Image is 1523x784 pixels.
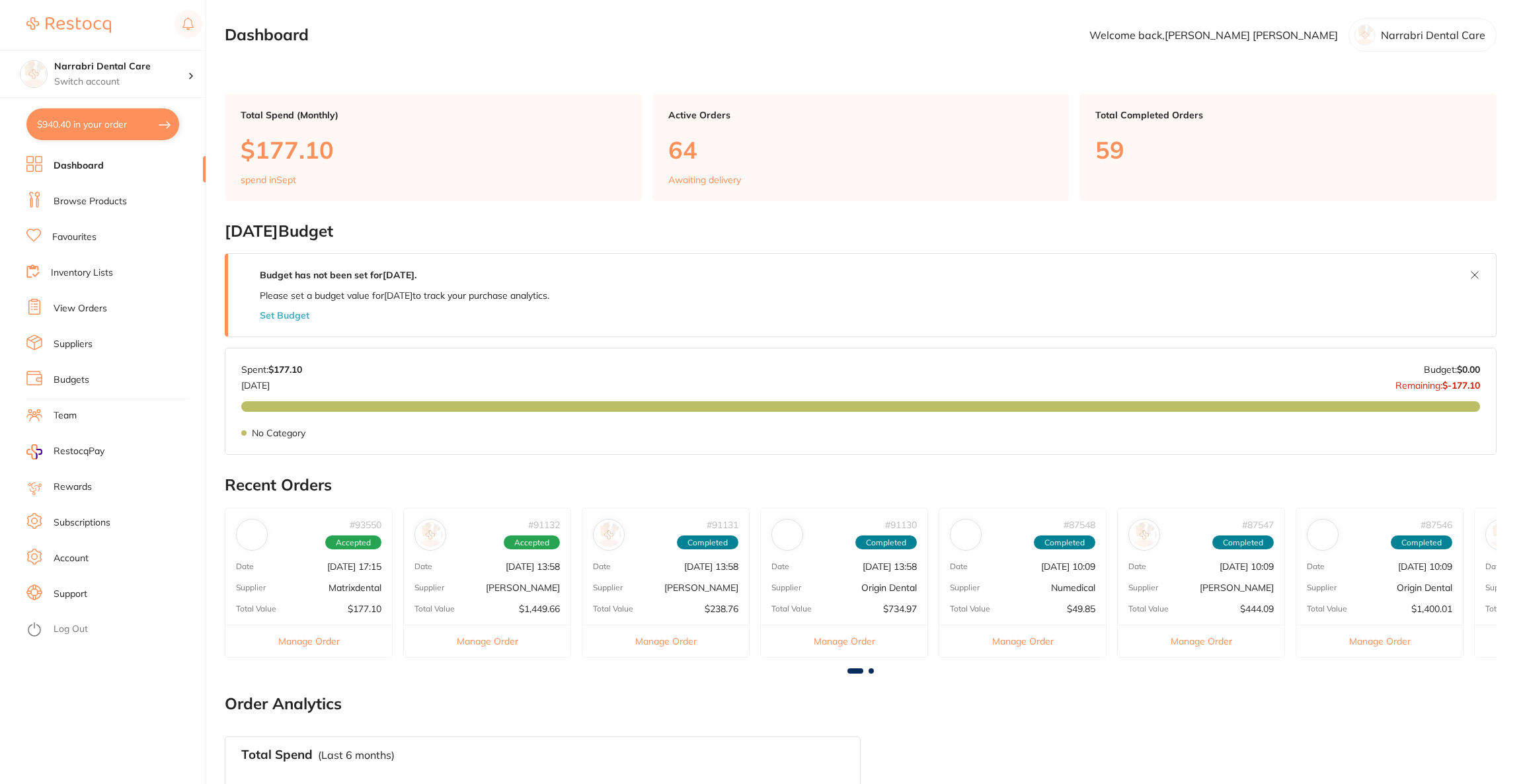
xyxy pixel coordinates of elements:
[1095,136,1481,163] p: 59
[519,604,560,614] p: $1,449.66
[668,110,1054,120] p: Active Orders
[241,175,296,185] p: spend in Sept
[506,561,560,572] p: [DATE] 13:58
[939,625,1106,657] button: Manage Order
[1041,561,1095,572] p: [DATE] 10:09
[1411,604,1452,614] p: $1,400.01
[241,364,302,375] p: Spent:
[1397,582,1452,593] p: Origin Dental
[1421,520,1452,530] p: # 87546
[1424,364,1480,375] p: Budget:
[950,562,968,571] p: Date
[486,582,560,593] p: [PERSON_NAME]
[593,583,623,592] p: Supplier
[1296,625,1463,657] button: Manage Order
[241,136,626,163] p: $177.10
[225,695,1497,713] h2: Order Analytics
[664,582,738,593] p: [PERSON_NAME]
[1128,583,1158,592] p: Supplier
[225,476,1497,494] h2: Recent Orders
[1489,522,1514,547] img: Henry Schein Halas
[582,625,749,657] button: Manage Order
[1079,94,1497,201] a: Total Completed Orders59
[54,338,93,351] a: Suppliers
[771,562,789,571] p: Date
[1398,561,1452,572] p: [DATE] 10:09
[861,582,917,593] p: Origin Dental
[54,60,188,73] h4: Narrabri Dental Care
[260,310,309,321] button: Set Budget
[1240,604,1274,614] p: $444.09
[1212,535,1274,550] span: Completed
[260,290,549,301] p: Please set a budget value for [DATE] to track your purchase analytics.
[1128,604,1169,613] p: Total Value
[1095,110,1481,120] p: Total Completed Orders
[318,749,395,761] p: (Last 6 months)
[775,522,800,547] img: Origin Dental
[668,136,1054,163] p: 64
[677,535,738,550] span: Completed
[260,269,416,281] strong: Budget has not been set for [DATE] .
[771,583,801,592] p: Supplier
[1067,604,1095,614] p: $49.85
[329,582,381,593] p: Matrixdental
[239,522,264,547] img: Matrixdental
[404,625,570,657] button: Manage Order
[1391,535,1452,550] span: Completed
[1457,364,1480,375] strong: $0.00
[950,583,980,592] p: Supplier
[241,110,626,120] p: Total Spend (Monthly)
[1064,520,1095,530] p: # 87548
[593,604,633,613] p: Total Value
[593,562,611,571] p: Date
[950,604,990,613] p: Total Value
[1485,583,1515,592] p: Supplier
[1200,582,1274,593] p: [PERSON_NAME]
[885,520,917,530] p: # 91130
[668,175,741,185] p: Awaiting delivery
[414,604,455,613] p: Total Value
[26,444,104,459] a: RestocqPay
[1118,625,1284,657] button: Manage Order
[241,748,313,762] h3: Total Spend
[26,17,111,33] img: Restocq Logo
[236,562,254,571] p: Date
[863,561,917,572] p: [DATE] 13:58
[883,604,917,614] p: $734.97
[528,520,560,530] p: # 91132
[761,625,927,657] button: Manage Order
[1307,583,1337,592] p: Supplier
[652,94,1070,201] a: Active Orders64Awaiting delivery
[236,604,276,613] p: Total Value
[1442,379,1480,391] strong: $-177.10
[348,604,381,614] p: $177.10
[707,520,738,530] p: # 91131
[414,583,444,592] p: Supplier
[241,375,302,391] p: [DATE]
[414,562,432,571] p: Date
[1485,562,1503,571] p: Date
[1242,520,1274,530] p: # 87547
[51,266,113,280] a: Inventory Lists
[684,561,738,572] p: [DATE] 13:58
[1307,604,1347,613] p: Total Value
[54,552,89,565] a: Account
[596,522,621,547] img: Adam Dental
[54,302,107,315] a: View Orders
[1395,375,1480,391] p: Remaining:
[54,409,77,422] a: Team
[54,159,104,173] a: Dashboard
[953,522,978,547] img: Numedical
[855,535,917,550] span: Completed
[54,75,188,89] p: Switch account
[54,445,104,458] span: RestocqPay
[418,522,443,547] img: Henry Schein Halas
[225,222,1497,241] h2: [DATE] Budget
[225,625,392,657] button: Manage Order
[52,231,97,244] a: Favourites
[504,535,560,550] span: Accepted
[54,195,127,208] a: Browse Products
[325,535,381,550] span: Accepted
[225,94,642,201] a: Total Spend (Monthly)$177.10spend inSept
[26,108,179,140] button: $940.40 in your order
